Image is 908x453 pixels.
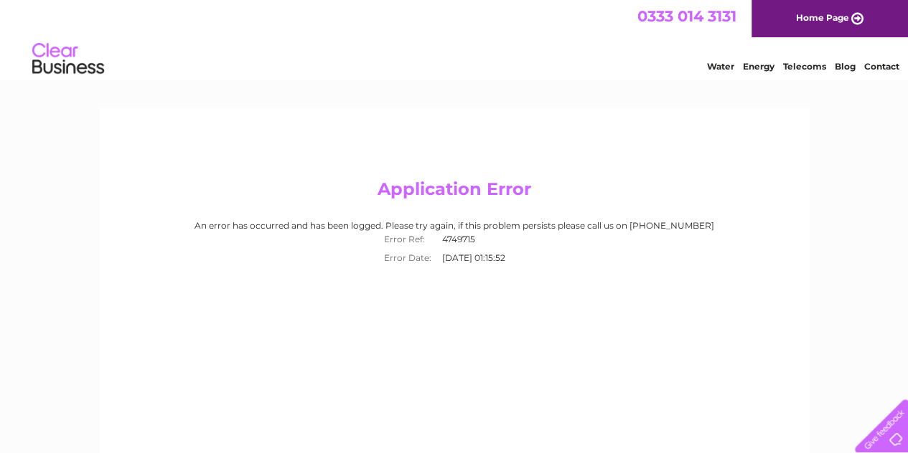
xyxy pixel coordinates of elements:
a: 0333 014 3131 [637,7,736,25]
td: 4749715 [439,230,531,249]
td: [DATE] 01:15:52 [439,249,531,267]
img: logo.png [32,37,105,81]
th: Error Date: [377,249,439,267]
h2: Application Error [113,179,796,206]
a: Telecoms [783,61,826,72]
a: Blog [835,61,856,72]
a: Water [707,61,734,72]
div: An error has occurred and has been logged. Please try again, if this problem persists please call... [113,221,796,267]
th: Error Ref: [377,230,439,249]
a: Contact [864,61,899,72]
a: Energy [743,61,774,72]
div: Clear Business is a trading name of Verastar Limited (registered in [GEOGRAPHIC_DATA] No. 3667643... [116,8,794,70]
